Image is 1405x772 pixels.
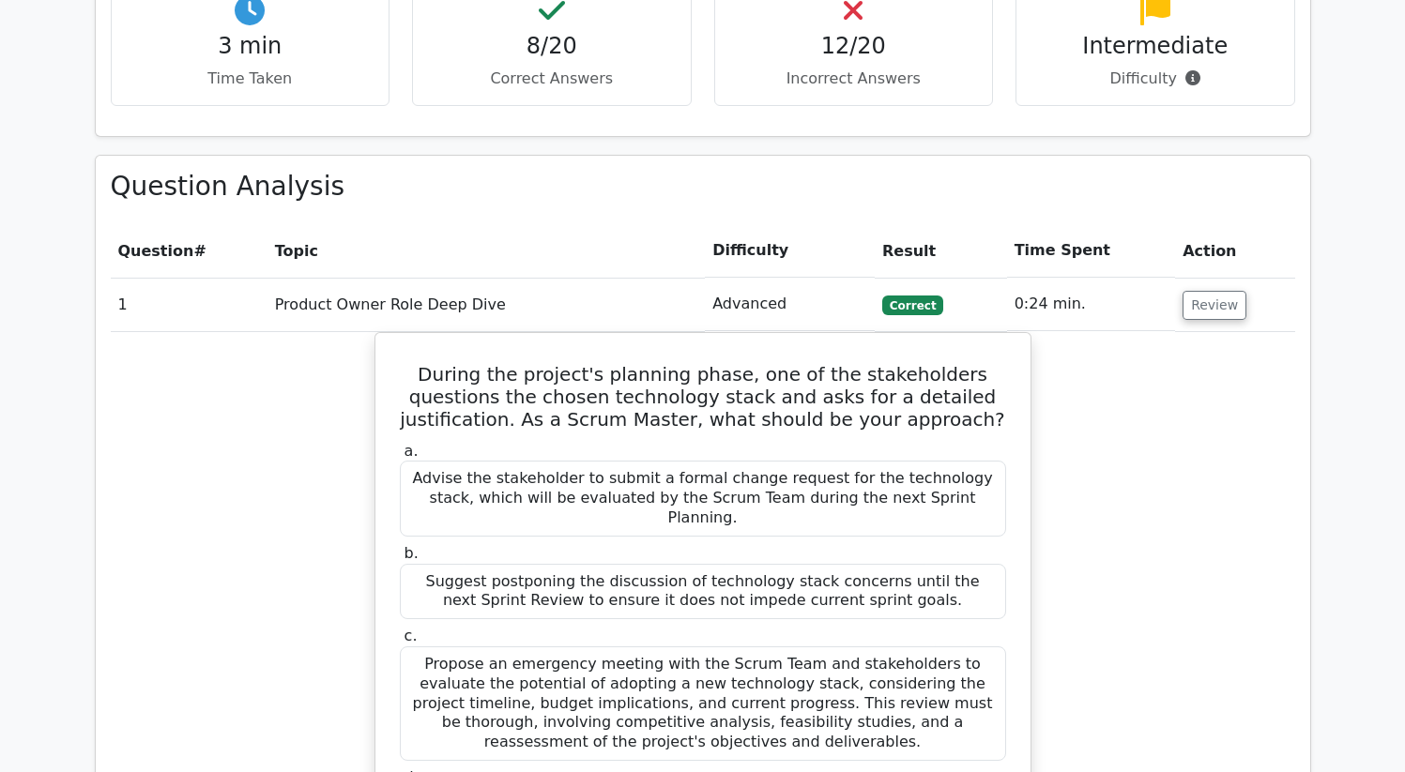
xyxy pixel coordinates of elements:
h4: Intermediate [1031,33,1279,60]
div: Advise the stakeholder to submit a formal change request for the technology stack, which will be ... [400,461,1006,536]
h5: During the project's planning phase, one of the stakeholders questions the chosen technology stac... [398,363,1008,431]
th: Result [875,224,1007,278]
span: Question [118,242,194,260]
p: Correct Answers [428,68,676,90]
th: # [111,224,267,278]
h4: 8/20 [428,33,676,60]
span: a. [405,442,419,460]
p: Time Taken [127,68,374,90]
span: b. [405,544,419,562]
p: Incorrect Answers [730,68,978,90]
th: Action [1175,224,1294,278]
td: 1 [111,278,267,331]
h3: Question Analysis [111,171,1295,203]
span: c. [405,627,418,644]
h4: 12/20 [730,33,978,60]
span: Correct [882,295,943,314]
button: Review [1183,291,1246,320]
td: 0:24 min. [1007,278,1175,331]
td: Advanced [705,278,875,331]
p: Difficulty [1031,68,1279,90]
th: Topic [267,224,705,278]
h4: 3 min [127,33,374,60]
div: Suggest postponing the discussion of technology stack concerns until the next Sprint Review to en... [400,564,1006,620]
td: Product Owner Role Deep Dive [267,278,705,331]
th: Time Spent [1007,224,1175,278]
th: Difficulty [705,224,875,278]
div: Propose an emergency meeting with the Scrum Team and stakeholders to evaluate the potential of ad... [400,646,1006,761]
